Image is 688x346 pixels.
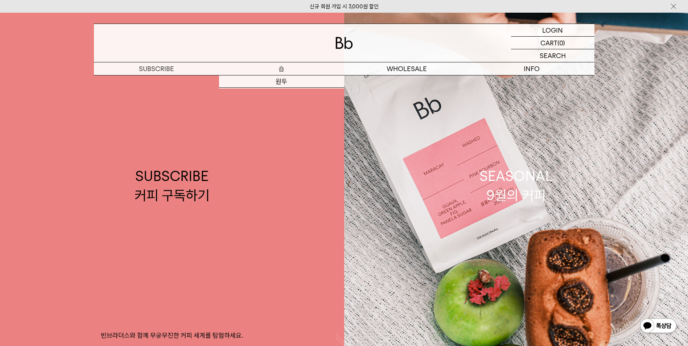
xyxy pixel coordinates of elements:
[542,24,563,36] p: LOGIN
[310,3,379,10] a: 신규 회원 가입 시 3,000원 할인
[219,62,344,75] a: 숍
[639,318,677,335] img: 카카오톡 채널 1:1 채팅 버튼
[94,62,219,75] a: SUBSCRIBE
[540,49,566,62] p: SEARCH
[557,37,565,49] p: (0)
[344,62,469,75] p: WHOLESALE
[135,166,210,205] div: SUBSCRIBE 커피 구독하기
[479,166,553,205] div: SEASONAL 9월의 커피
[219,75,344,88] a: 원두
[511,37,594,49] a: CART (0)
[335,37,353,49] img: 로고
[511,24,594,37] a: LOGIN
[219,88,344,100] a: 드립백/콜드브루/캡슐
[469,62,594,75] p: INFO
[540,37,557,49] p: CART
